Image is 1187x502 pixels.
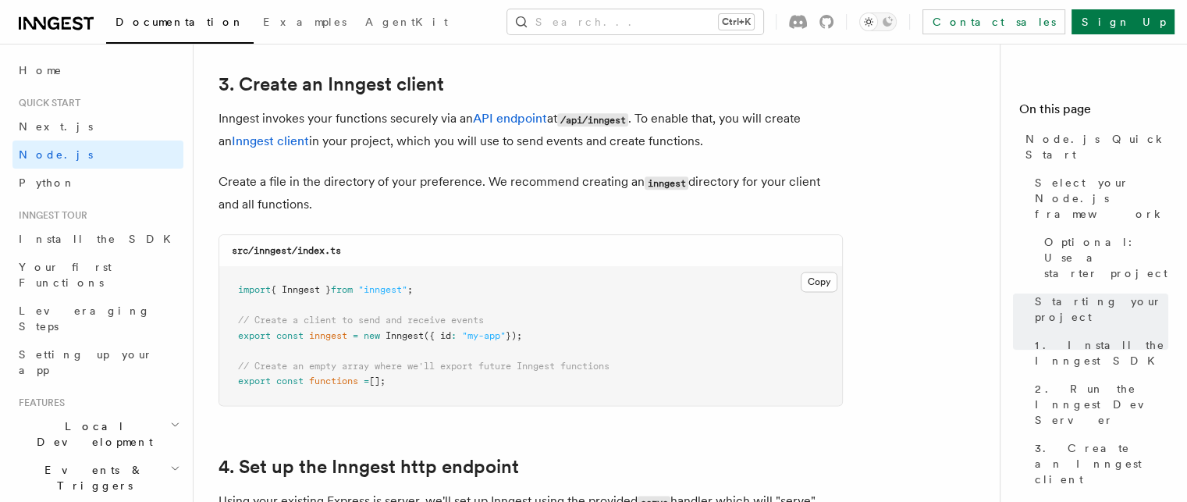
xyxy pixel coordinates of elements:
a: Your first Functions [12,253,183,297]
span: Documentation [116,16,244,28]
a: Contact sales [922,9,1065,34]
span: ({ id [424,330,451,341]
span: Node.js [19,148,93,161]
span: import [238,284,271,295]
span: Python [19,176,76,189]
a: Next.js [12,112,183,141]
a: 2. Run the Inngest Dev Server [1029,375,1168,434]
span: ; [407,284,413,295]
span: Quick start [12,97,80,109]
a: Sign Up [1071,9,1175,34]
span: Inngest tour [12,209,87,222]
span: "my-app" [462,330,506,341]
span: AgentKit [365,16,448,28]
a: API endpoint [473,111,547,126]
span: Setting up your app [19,348,153,376]
a: AgentKit [356,5,457,42]
span: Starting your project [1035,294,1168,325]
span: []; [369,376,386,386]
span: : [451,330,457,341]
a: Select your Node.js framework [1029,169,1168,228]
button: Events & Triggers [12,456,183,500]
code: inngest [645,176,688,190]
span: Your first Functions [19,261,112,289]
span: Next.js [19,120,93,133]
span: functions [309,376,358,386]
span: inngest [309,330,347,341]
span: }); [506,330,522,341]
a: 4. Set up the Inngest http endpoint [219,456,519,478]
span: new [364,330,380,341]
span: export [238,376,271,386]
span: Inngest [386,330,424,341]
span: Leveraging Steps [19,304,151,333]
kbd: Ctrl+K [719,14,754,30]
span: 2. Run the Inngest Dev Server [1035,381,1168,428]
a: Node.js Quick Start [1019,125,1168,169]
p: Create a file in the directory of your preference. We recommend creating an directory for your cl... [219,171,843,215]
span: from [331,284,353,295]
a: Python [12,169,183,197]
a: Leveraging Steps [12,297,183,340]
button: Local Development [12,412,183,456]
span: Install the SDK [19,233,180,245]
a: Home [12,56,183,84]
a: Optional: Use a starter project [1038,228,1168,287]
code: /api/inngest [557,113,628,126]
a: 1. Install the Inngest SDK [1029,331,1168,375]
span: const [276,376,304,386]
a: Documentation [106,5,254,44]
a: Starting your project [1029,287,1168,331]
span: // Create an empty array where we'll export future Inngest functions [238,361,609,372]
span: Events & Triggers [12,462,170,493]
button: Copy [801,272,837,292]
a: Examples [254,5,356,42]
code: src/inngest/index.ts [232,245,341,256]
button: Search...Ctrl+K [507,9,763,34]
a: Node.js [12,141,183,169]
span: Features [12,397,65,409]
a: 3. Create an Inngest client [1029,434,1168,493]
a: Inngest client [232,134,309,148]
span: 3. Create an Inngest client [1035,440,1168,487]
span: = [364,376,369,386]
span: const [276,330,304,341]
a: 3. Create an Inngest client [219,73,444,95]
span: // Create a client to send and receive events [238,315,484,326]
h4: On this page [1019,100,1168,125]
span: 1. Install the Inngest SDK [1035,337,1168,368]
a: Install the SDK [12,225,183,253]
p: Inngest invokes your functions securely via an at . To enable that, you will create an in your pr... [219,108,843,152]
span: Node.js Quick Start [1025,131,1168,162]
span: export [238,330,271,341]
span: Local Development [12,418,170,450]
button: Toggle dark mode [859,12,897,31]
span: Examples [263,16,347,28]
span: { Inngest } [271,284,331,295]
span: Select your Node.js framework [1035,175,1168,222]
a: Setting up your app [12,340,183,384]
span: "inngest" [358,284,407,295]
span: = [353,330,358,341]
span: Optional: Use a starter project [1044,234,1168,281]
span: Home [19,62,62,78]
